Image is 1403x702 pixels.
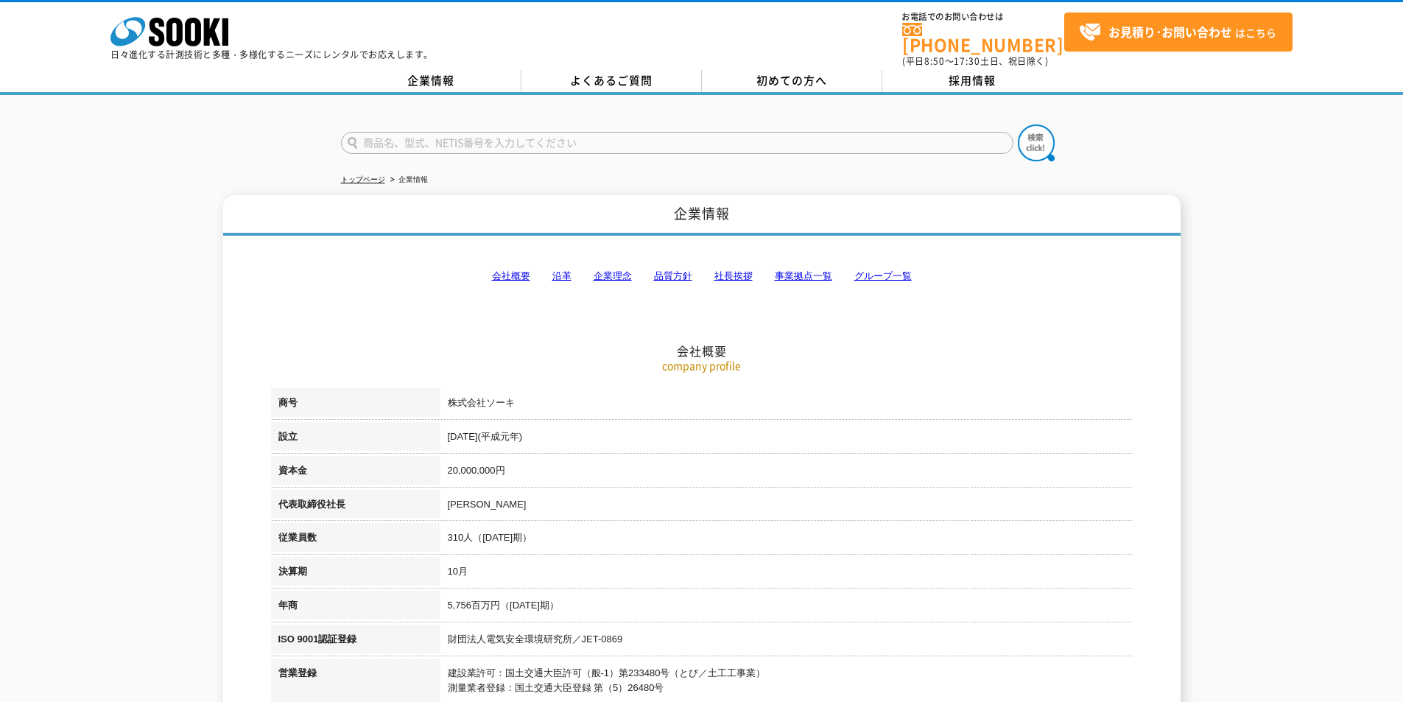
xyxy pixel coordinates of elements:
p: company profile [271,358,1133,373]
a: トップページ [341,175,385,183]
th: 決算期 [271,557,440,591]
span: お電話でのお問い合わせは [902,13,1064,21]
p: 日々進化する計測技術と多種・多様化するニーズにレンタルでお応えします。 [110,50,433,59]
td: 財団法人電気安全環境研究所／JET-0869 [440,625,1133,659]
a: 採用情報 [882,70,1063,92]
th: 資本金 [271,456,440,490]
th: 年商 [271,591,440,625]
span: 初めての方へ [756,72,827,88]
li: 企業情報 [387,172,428,188]
th: 代表取締役社長 [271,490,440,524]
a: グループ一覧 [854,270,912,281]
td: 株式会社ソーキ [440,388,1133,422]
td: 310人（[DATE]期） [440,523,1133,557]
img: btn_search.png [1018,124,1055,161]
span: (平日 ～ 土日、祝日除く) [902,55,1048,68]
th: 設立 [271,422,440,456]
td: [DATE](平成元年) [440,422,1133,456]
a: 企業理念 [594,270,632,281]
a: [PHONE_NUMBER] [902,23,1064,53]
h2: 会社概要 [271,196,1133,359]
a: 沿革 [552,270,572,281]
th: 商号 [271,388,440,422]
input: 商品名、型式、NETIS番号を入力してください [341,132,1013,154]
a: よくあるご質問 [521,70,702,92]
th: ISO 9001認証登録 [271,625,440,659]
a: お見積り･お問い合わせはこちら [1064,13,1293,52]
td: 10月 [440,557,1133,591]
a: 初めての方へ [702,70,882,92]
td: [PERSON_NAME] [440,490,1133,524]
td: 5,756百万円（[DATE]期） [440,591,1133,625]
th: 従業員数 [271,523,440,557]
a: 会社概要 [492,270,530,281]
a: 社長挨拶 [714,270,753,281]
span: 8:50 [924,55,945,68]
strong: お見積り･お問い合わせ [1108,23,1232,41]
a: 企業情報 [341,70,521,92]
h1: 企業情報 [223,195,1181,236]
span: はこちら [1079,21,1276,43]
span: 17:30 [954,55,980,68]
a: 事業拠点一覧 [775,270,832,281]
td: 20,000,000円 [440,456,1133,490]
a: 品質方針 [654,270,692,281]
